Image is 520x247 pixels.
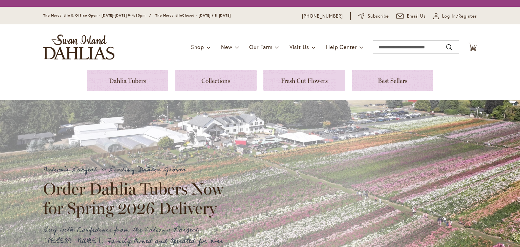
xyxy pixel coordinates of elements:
[289,43,309,50] span: Visit Us
[446,42,452,53] button: Search
[249,43,272,50] span: Our Farm
[396,13,426,20] a: Email Us
[221,43,232,50] span: New
[433,13,477,20] a: Log In/Register
[43,13,182,18] span: The Mercantile & Office Open - [DATE]-[DATE] 9-4:30pm / The Mercantile
[302,13,343,20] a: [PHONE_NUMBER]
[358,13,389,20] a: Subscribe
[43,35,114,60] a: store logo
[368,13,389,20] span: Subscribe
[191,43,204,50] span: Shop
[43,164,230,175] p: Nation's Largest & Leading Dahlia Grower
[442,13,477,20] span: Log In/Register
[182,13,231,18] span: Closed - [DATE] till [DATE]
[43,179,230,217] h2: Order Dahlia Tubers Now for Spring 2026 Delivery
[407,13,426,20] span: Email Us
[326,43,357,50] span: Help Center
